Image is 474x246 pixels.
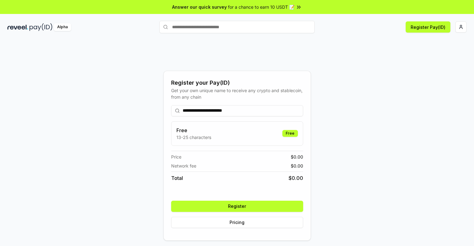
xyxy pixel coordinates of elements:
[172,4,227,10] span: Answer our quick survey
[171,217,303,228] button: Pricing
[171,154,181,160] span: Price
[291,163,303,169] span: $ 0.00
[171,87,303,100] div: Get your own unique name to receive any crypto and stablecoin, from any chain
[282,130,298,137] div: Free
[171,163,196,169] span: Network fee
[291,154,303,160] span: $ 0.00
[171,201,303,212] button: Register
[228,4,294,10] span: for a chance to earn 10 USDT 📝
[176,127,211,134] h3: Free
[30,23,52,31] img: pay_id
[171,174,183,182] span: Total
[406,21,450,33] button: Register Pay(ID)
[176,134,211,141] p: 13-25 characters
[171,78,303,87] div: Register your Pay(ID)
[289,174,303,182] span: $ 0.00
[7,23,28,31] img: reveel_dark
[54,23,71,31] div: Alpha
